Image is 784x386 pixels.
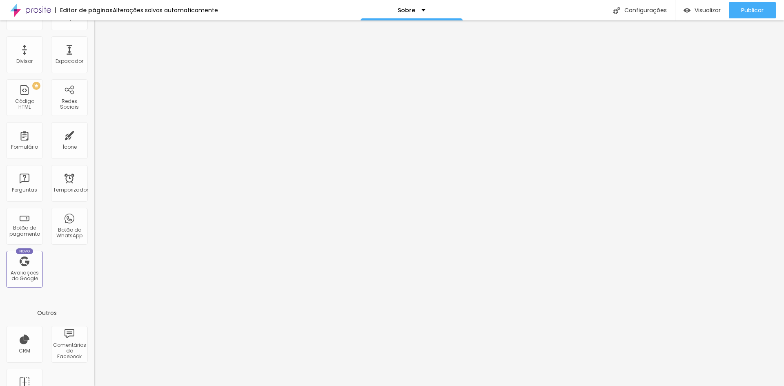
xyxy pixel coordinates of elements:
font: Botão do WhatsApp [56,226,82,239]
font: Visualizar [695,6,721,14]
iframe: Editor [94,20,784,386]
font: CRM [19,347,30,354]
font: Perguntas [12,186,37,193]
font: Divisor [16,58,33,65]
font: Configurações [624,6,667,14]
font: Ícone [62,143,77,150]
button: Publicar [729,2,776,18]
font: Novo [19,249,30,254]
font: Botão de pagamento [9,224,40,237]
button: Visualizar [675,2,729,18]
font: Formulário [11,143,38,150]
font: Código HTML [15,98,34,110]
font: Redes Sociais [60,98,79,110]
font: Comentários do Facebook [53,341,86,360]
font: Publicar [741,6,764,14]
font: Espaçador [56,58,83,65]
font: Avaliações do Google [11,269,39,282]
img: Ícone [613,7,620,14]
font: Editor de páginas [60,6,113,14]
img: view-1.svg [684,7,690,14]
font: Temporizador [53,186,88,193]
font: Outros [37,309,57,317]
font: Alterações salvas automaticamente [113,6,218,14]
font: Sobre [398,6,415,14]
